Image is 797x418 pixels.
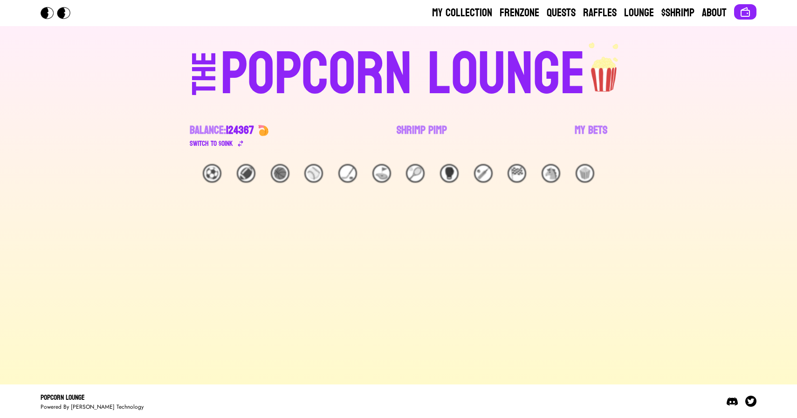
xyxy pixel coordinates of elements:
[576,164,594,183] div: 🍿
[41,403,144,411] div: Powered By [PERSON_NAME] Technology
[188,52,221,114] div: THE
[702,6,727,21] a: About
[474,164,493,183] div: 🏏
[111,41,686,104] a: THEPOPCORN LOUNGEpopcorn
[547,6,576,21] a: Quests
[237,164,255,183] div: 🏈
[575,123,607,149] a: My Bets
[542,164,560,183] div: 🐴
[727,396,738,407] img: Discord
[271,164,289,183] div: 🏀
[226,120,254,140] span: 124367
[406,164,425,183] div: 🎾
[624,6,654,21] a: Lounge
[190,138,233,149] div: Switch to $ OINK
[500,6,539,21] a: Frenzone
[304,164,323,183] div: ⚾️
[338,164,357,183] div: 🏒
[440,164,459,183] div: 🥊
[397,123,447,149] a: Shrimp Pimp
[745,396,756,407] img: Twitter
[203,164,221,183] div: ⚽️
[585,41,624,93] img: popcorn
[190,123,254,138] div: Balance:
[220,45,585,104] div: POPCORN LOUNGE
[432,6,492,21] a: My Collection
[372,164,391,183] div: ⛳️
[583,6,617,21] a: Raffles
[258,125,269,136] img: 🍤
[740,7,751,18] img: Connect wallet
[41,392,144,403] div: Popcorn Lounge
[508,164,526,183] div: 🏁
[41,7,78,19] img: Popcorn
[661,6,694,21] a: $Shrimp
